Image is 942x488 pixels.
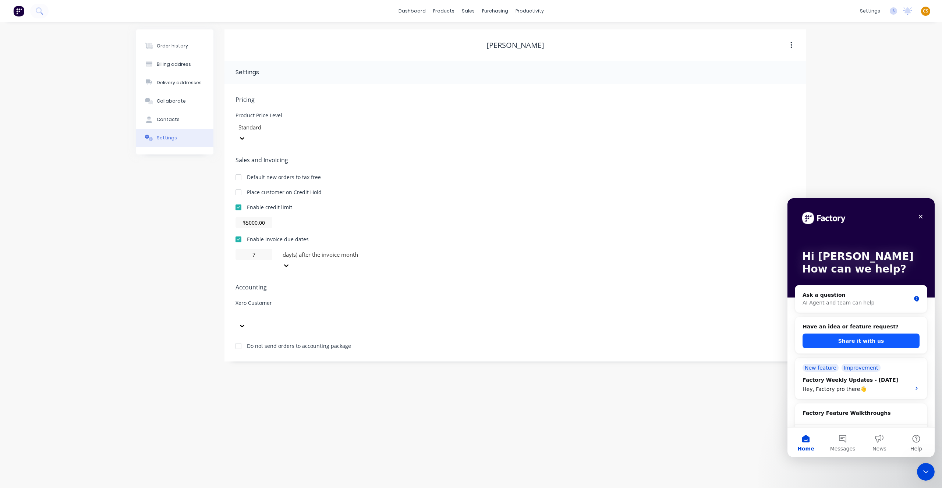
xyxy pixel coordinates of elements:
div: Settings [235,68,259,77]
div: Settings [157,135,177,141]
div: Collaborate [157,98,186,104]
div: purchasing [478,6,512,17]
button: Billing address [136,55,213,74]
div: Default new orders to tax free [247,173,321,181]
span: Sales and Invoicing [235,156,795,164]
div: Enable invoice due dates [247,235,309,243]
iframe: Intercom live chat [917,463,935,481]
div: Do not send orders to accounting package [247,342,351,350]
button: Collaborate [136,92,213,110]
input: 0 [235,249,272,260]
span: CS [923,8,928,14]
iframe: Intercom live chat [787,198,935,457]
div: Contacts [157,116,180,123]
div: [PERSON_NAME] [486,41,544,50]
img: Factory [13,6,24,17]
div: Place customer on Credit Hold [247,188,322,196]
div: products [429,6,458,17]
div: Delivery addresses [157,79,202,86]
div: Order history [157,43,188,49]
div: productivity [512,6,548,17]
div: sales [458,6,478,17]
button: Contacts [136,110,213,129]
span: Accounting [235,283,795,292]
button: Delivery addresses [136,74,213,92]
span: Pricing [235,95,795,104]
input: $0 [235,217,272,228]
div: Billing address [157,61,191,68]
div: Xero Customer [235,300,346,306]
div: Product Price Level [235,113,346,118]
div: Enable credit limit [247,203,292,211]
button: Order history [136,37,213,55]
a: dashboard [395,6,429,17]
div: settings [856,6,884,17]
button: Settings [136,129,213,147]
